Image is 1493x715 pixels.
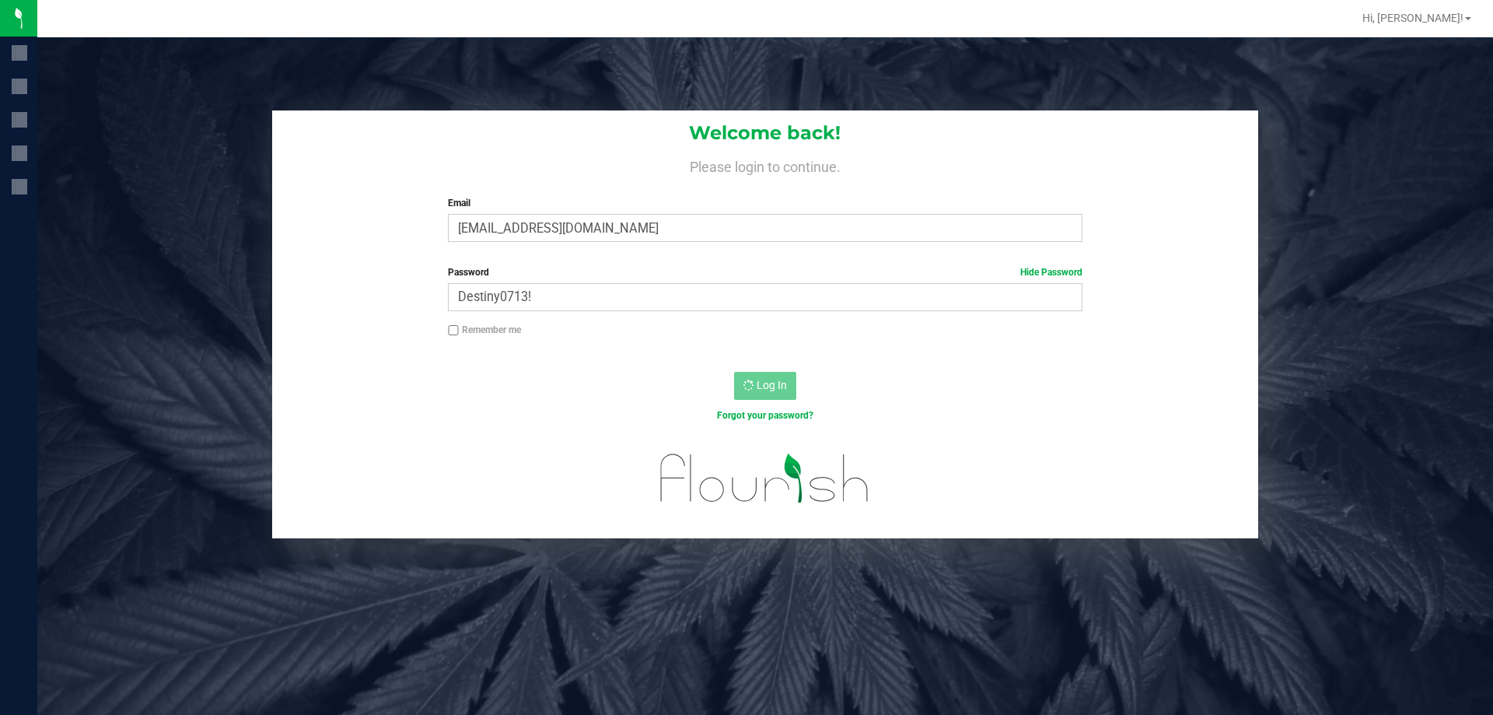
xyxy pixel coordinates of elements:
[757,379,787,391] span: Log In
[448,323,521,337] label: Remember me
[1362,12,1463,24] span: Hi, [PERSON_NAME]!
[448,196,1082,210] label: Email
[734,372,796,400] button: Log In
[448,325,459,336] input: Remember me
[642,439,888,518] img: flourish_logo.svg
[272,123,1258,143] h1: Welcome back!
[448,267,489,278] span: Password
[717,410,813,421] a: Forgot your password?
[272,156,1258,174] h4: Please login to continue.
[1020,267,1082,278] a: Hide Password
